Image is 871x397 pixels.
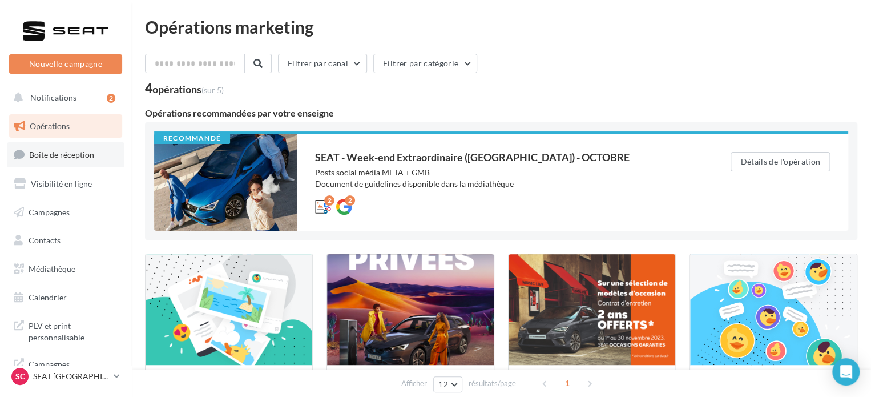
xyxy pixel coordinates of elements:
div: 2 [324,195,334,206]
button: Détails de l'opération [731,152,830,171]
a: Campagnes DataOnDemand [7,352,124,386]
div: Recommandé [154,134,230,144]
span: 12 [438,380,448,389]
div: opérations [152,84,224,94]
span: Calendrier [29,292,67,302]
a: Campagnes [7,200,124,224]
div: 2 [107,94,115,103]
span: résultats/page [469,378,516,389]
a: Contacts [7,228,124,252]
span: (sur 5) [201,85,224,95]
div: Opérations marketing [145,18,857,35]
button: Filtrer par catégorie [373,54,477,73]
div: Open Intercom Messenger [832,358,860,386]
button: Notifications 2 [7,86,120,110]
div: 4 [145,82,224,95]
a: Médiathèque [7,257,124,281]
span: Visibilité en ligne [31,179,92,189]
span: Notifications [30,93,76,102]
div: SEAT - Week-end Extraordinaire ([GEOGRAPHIC_DATA]) - OCTOBRE [315,152,685,162]
a: SC SEAT [GEOGRAPHIC_DATA] [9,366,122,387]
button: 12 [433,376,462,392]
span: Contacts [29,235,61,245]
span: 1 [558,374,576,392]
div: Opérations recommandées par votre enseigne [145,109,857,118]
a: PLV et print personnalisable [7,314,124,347]
span: Boîte de réception [29,150,94,159]
span: Afficher [401,378,427,389]
span: PLV et print personnalisable [29,318,118,343]
span: SC [15,371,25,382]
button: Nouvelle campagne [9,54,122,74]
span: Campagnes [29,207,70,216]
p: SEAT [GEOGRAPHIC_DATA] [33,371,109,382]
a: Boîte de réception [7,142,124,167]
span: Opérations [30,121,70,131]
span: Campagnes DataOnDemand [29,356,118,381]
a: Visibilité en ligne [7,172,124,196]
a: Opérations [7,114,124,138]
div: Posts social média META + GMB Document de guidelines disponible dans la médiathèque [315,167,685,190]
div: 2 [345,195,355,206]
a: Calendrier [7,286,124,310]
button: Filtrer par canal [278,54,367,73]
span: Médiathèque [29,264,75,274]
